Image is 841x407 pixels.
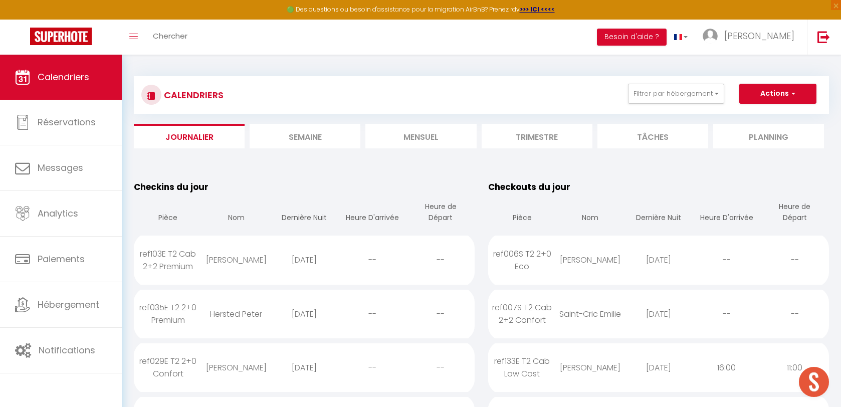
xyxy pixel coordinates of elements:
[488,238,556,283] div: ref006S T2 2+0 Eco
[556,351,624,384] div: [PERSON_NAME]
[597,29,667,46] button: Besoin d'aide ?
[38,298,99,311] span: Hébergement
[38,207,78,220] span: Analytics
[556,193,624,233] th: Nom
[406,193,475,233] th: Heure de Départ
[624,244,693,276] div: [DATE]
[134,345,202,390] div: ref029E T2 2+0 Confort
[628,84,724,104] button: Filtrer par hébergement
[693,244,761,276] div: --
[30,28,92,45] img: Super Booking
[338,298,406,330] div: --
[488,193,556,233] th: Pièce
[624,351,693,384] div: [DATE]
[270,351,338,384] div: [DATE]
[39,344,95,356] span: Notifications
[556,244,624,276] div: [PERSON_NAME]
[799,367,829,397] div: Ouvrir le chat
[817,31,830,43] img: logout
[488,181,570,193] span: Checkouts du jour
[38,71,89,83] span: Calendriers
[134,193,202,233] th: Pièce
[202,351,270,384] div: [PERSON_NAME]
[739,84,816,104] button: Actions
[134,181,208,193] span: Checkins du jour
[202,193,270,233] th: Nom
[202,244,270,276] div: [PERSON_NAME]
[202,298,270,330] div: Hersted Peter
[695,20,807,55] a: ... [PERSON_NAME]
[270,244,338,276] div: [DATE]
[693,193,761,233] th: Heure D'arrivée
[482,124,592,148] li: Trimestre
[406,351,475,384] div: --
[250,124,360,148] li: Semaine
[713,124,824,148] li: Planning
[761,351,829,384] div: 11:00
[761,244,829,276] div: --
[693,298,761,330] div: --
[693,351,761,384] div: 16:00
[761,298,829,330] div: --
[597,124,708,148] li: Tâches
[338,351,406,384] div: --
[38,253,85,265] span: Paiements
[703,29,718,44] img: ...
[134,124,245,148] li: Journalier
[406,244,475,276] div: --
[338,244,406,276] div: --
[161,84,224,106] h3: CALENDRIERS
[556,298,624,330] div: Saint-Cric Emilie
[338,193,406,233] th: Heure D'arrivée
[134,291,202,336] div: ref035E T2 2+0 Premium
[270,298,338,330] div: [DATE]
[134,238,202,283] div: ref103E T2 Cab 2+2 Premium
[38,161,83,174] span: Messages
[624,193,693,233] th: Dernière Nuit
[270,193,338,233] th: Dernière Nuit
[624,298,693,330] div: [DATE]
[38,116,96,128] span: Réservations
[406,298,475,330] div: --
[488,291,556,336] div: ref007S T2 Cab 2+2 Confort
[153,31,187,41] span: Chercher
[724,30,794,42] span: [PERSON_NAME]
[761,193,829,233] th: Heure de Départ
[488,345,556,390] div: ref133E T2 Cab Low Cost
[365,124,476,148] li: Mensuel
[145,20,195,55] a: Chercher
[520,5,555,14] a: >>> ICI <<<<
